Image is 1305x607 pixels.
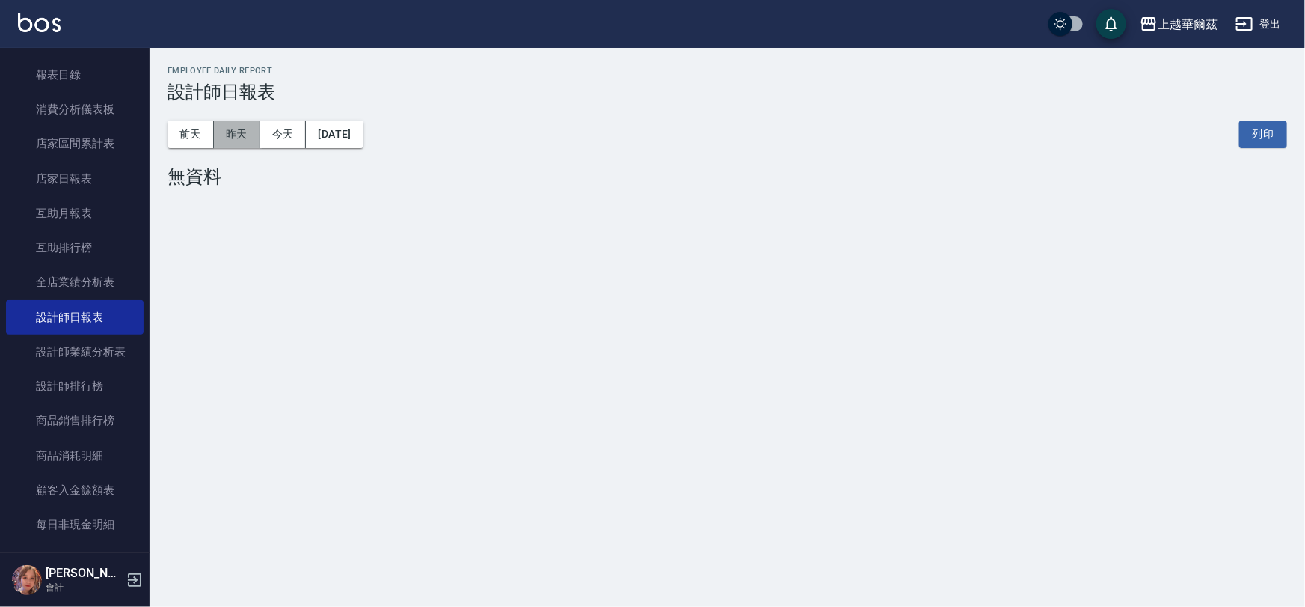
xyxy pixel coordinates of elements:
[6,231,144,265] a: 互助排行榜
[6,542,144,576] a: 每日收支明細
[6,58,144,92] a: 報表目錄
[214,121,260,148] button: 昨天
[6,507,144,542] a: 每日非現金明細
[168,82,1287,103] h3: 設計師日報表
[168,166,1287,187] div: 無資料
[168,66,1287,76] h2: Employee Daily Report
[6,126,144,161] a: 店家區間累計表
[18,13,61,32] img: Logo
[46,566,122,581] h5: [PERSON_NAME]
[1158,15,1218,34] div: 上越華爾茲
[1134,9,1223,40] button: 上越華爾茲
[1096,9,1126,39] button: save
[1239,121,1287,148] button: 列印
[12,565,42,595] img: Person
[6,300,144,335] a: 設計師日報表
[6,196,144,231] a: 互助月報表
[260,121,307,148] button: 今天
[6,335,144,369] a: 設計師業績分析表
[6,369,144,403] a: 設計師排行榜
[6,403,144,438] a: 商品銷售排行榜
[6,92,144,126] a: 消費分析儀表板
[306,121,363,148] button: [DATE]
[6,439,144,473] a: 商品消耗明細
[46,581,122,594] p: 會計
[1229,10,1287,38] button: 登出
[168,121,214,148] button: 前天
[6,473,144,507] a: 顧客入金餘額表
[6,162,144,196] a: 店家日報表
[6,265,144,299] a: 全店業績分析表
